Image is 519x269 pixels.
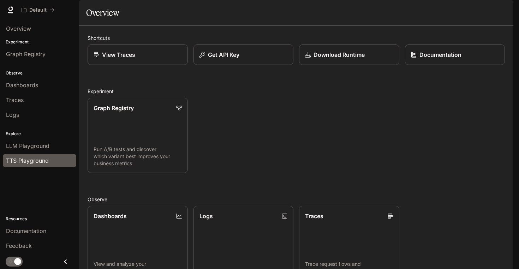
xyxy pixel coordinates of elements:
[88,88,505,95] h2: Experiment
[208,50,239,59] p: Get API Key
[199,212,213,220] p: Logs
[88,34,505,42] h2: Shortcuts
[94,212,127,220] p: Dashboards
[102,50,135,59] p: View Traces
[94,146,182,167] p: Run A/B tests and discover which variant best improves your business metrics
[94,104,134,112] p: Graph Registry
[86,6,119,20] h1: Overview
[88,196,505,203] h2: Observe
[405,44,505,65] a: Documentation
[88,44,188,65] a: View Traces
[18,3,58,17] button: All workspaces
[88,98,188,173] a: Graph RegistryRun A/B tests and discover which variant best improves your business metrics
[314,50,365,59] p: Download Runtime
[419,50,461,59] p: Documentation
[305,212,323,220] p: Traces
[193,44,294,65] button: Get API Key
[299,44,399,65] a: Download Runtime
[29,7,47,13] p: Default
